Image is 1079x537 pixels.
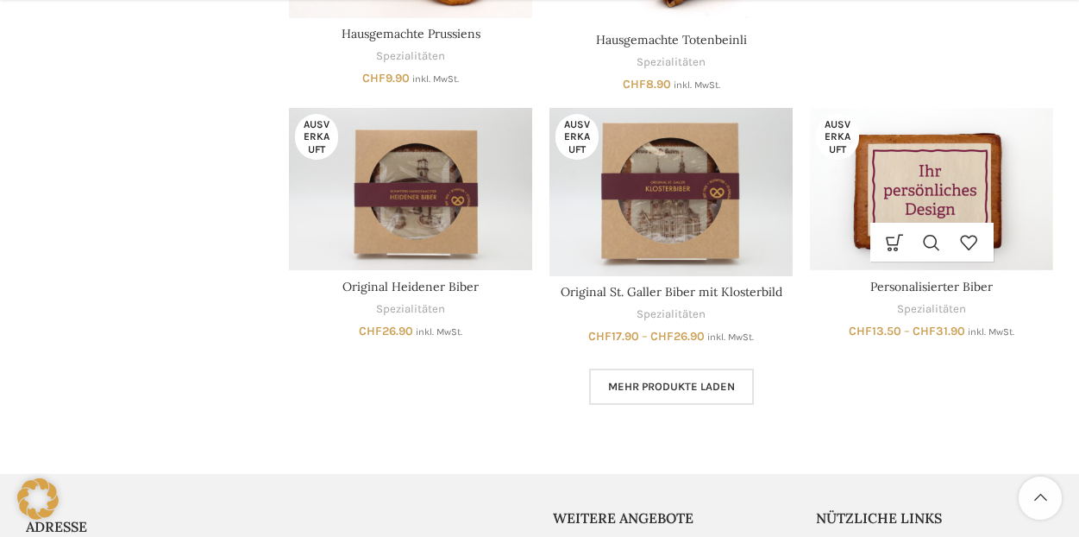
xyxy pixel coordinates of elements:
[416,326,462,338] small: inkl. MwSt.
[897,301,966,318] a: Spezialitäten
[849,324,901,338] bdi: 13.50
[342,279,479,294] a: Original Heidener Biber
[816,509,1054,528] h5: Nützliche Links
[816,114,859,160] span: Ausverkauft
[637,306,706,323] a: Spezialitäten
[549,108,793,276] a: Original St. Galler Biber mit Klosterbild
[342,26,480,41] a: Hausgemachte Prussiens
[362,71,386,85] span: CHF
[588,329,639,344] bdi: 17.90
[412,73,459,85] small: inkl. MwSt.
[359,324,382,338] span: CHF
[561,284,782,300] a: Original St. Galler Biber mit Klosterbild
[968,326,1014,338] small: inkl. MwSt.
[650,329,674,344] span: CHF
[637,54,706,71] a: Spezialitäten
[904,324,910,338] span: –
[589,369,754,405] a: Mehr Produkte laden
[876,223,913,262] a: Wähle Optionen für „Personalisierter Biber“
[1019,477,1062,520] a: Scroll to top button
[623,77,671,92] bdi: 8.90
[588,329,612,344] span: CHF
[596,32,747,47] a: Hausgemachte Totenbeinli
[553,509,791,528] h5: Weitere Angebote
[913,324,965,338] bdi: 31.90
[376,48,445,65] a: Spezialitäten
[674,79,720,91] small: inkl. MwSt.
[642,329,648,344] span: –
[623,77,646,92] span: CHF
[376,301,445,318] a: Spezialitäten
[289,108,532,270] a: Original Heidener Biber
[608,380,735,394] span: Mehr Produkte laden
[870,279,993,294] a: Personalisierter Biber
[810,108,1053,270] a: Personalisierter Biber
[359,324,413,338] bdi: 26.90
[295,114,338,160] span: Ausverkauft
[650,329,705,344] bdi: 26.90
[849,324,872,338] span: CHF
[913,324,936,338] span: CHF
[362,71,410,85] bdi: 9.90
[913,223,950,262] a: Schnellansicht
[555,114,599,160] span: Ausverkauft
[707,332,754,343] small: inkl. MwSt.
